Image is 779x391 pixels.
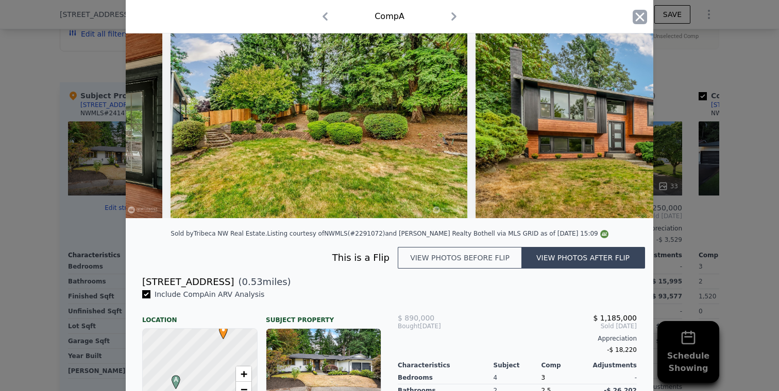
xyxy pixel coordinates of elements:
[541,361,589,369] div: Comp
[541,374,545,381] span: 3
[267,230,608,237] div: Listing courtesy of NWMLS (#2291072) and [PERSON_NAME] Realty Bothell via MLS GRID as of [DATE] 1...
[478,322,637,330] span: Sold [DATE]
[398,361,494,369] div: Characteristics
[398,334,637,343] div: Appreciation
[398,371,494,384] div: Bedrooms
[169,375,183,384] span: A
[216,325,223,331] div: •
[398,247,521,269] button: View photos before flip
[234,275,291,289] span: ( miles)
[494,371,541,384] div: 4
[589,361,637,369] div: Adjustments
[589,371,637,384] div: -
[171,21,467,218] img: Property Img
[216,322,230,337] span: •
[593,314,637,322] span: $ 1,185,000
[241,367,247,380] span: +
[142,308,258,324] div: Location
[375,10,404,23] div: Comp A
[169,375,175,381] div: A
[266,308,381,324] div: Subject Property
[142,251,398,265] div: This is a Flip
[236,366,251,382] a: Zoom in
[398,322,420,330] span: Bought
[494,361,541,369] div: Subject
[171,230,267,237] div: Sold by Tribeca NW Real Estate .
[476,21,772,218] img: Property Img
[398,314,434,322] span: $ 890,000
[242,276,263,287] span: 0.53
[142,275,234,289] div: [STREET_ADDRESS]
[398,322,478,330] div: [DATE]
[521,247,645,269] button: View photos after flip
[607,346,637,353] span: -$ 18,220
[150,290,268,298] span: Include Comp A in ARV Analysis
[600,230,608,238] img: NWMLS Logo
